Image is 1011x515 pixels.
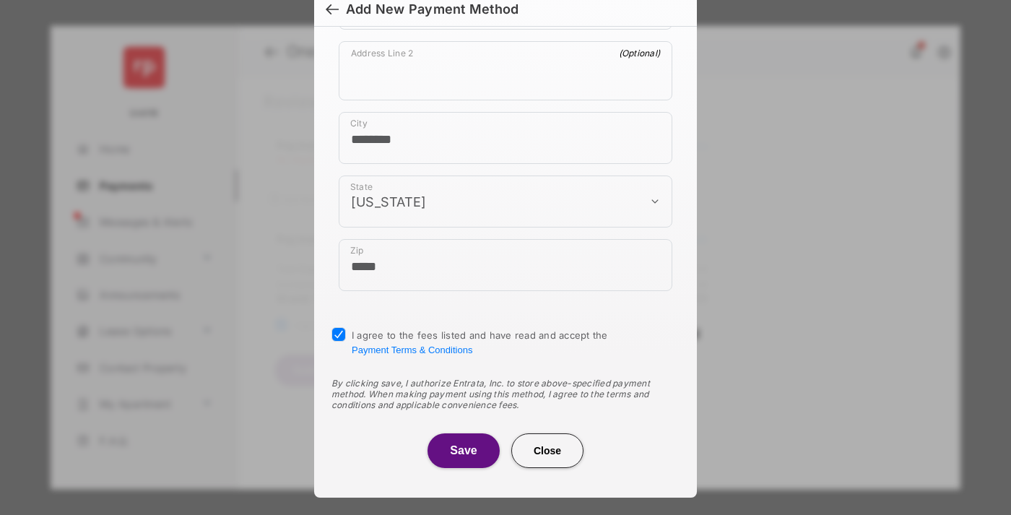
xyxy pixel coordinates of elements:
[352,345,472,355] button: I agree to the fees listed and have read and accept the
[331,378,680,410] div: By clicking save, I authorize Entrata, Inc. to store above-specified payment method. When making ...
[428,433,500,468] button: Save
[511,433,583,468] button: Close
[339,41,672,100] div: payment_method_screening[postal_addresses][addressLine2]
[346,1,518,17] div: Add New Payment Method
[352,329,608,355] span: I agree to the fees listed and have read and accept the
[339,112,672,164] div: payment_method_screening[postal_addresses][locality]
[339,239,672,291] div: payment_method_screening[postal_addresses][postalCode]
[339,176,672,228] div: payment_method_screening[postal_addresses][administrativeArea]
